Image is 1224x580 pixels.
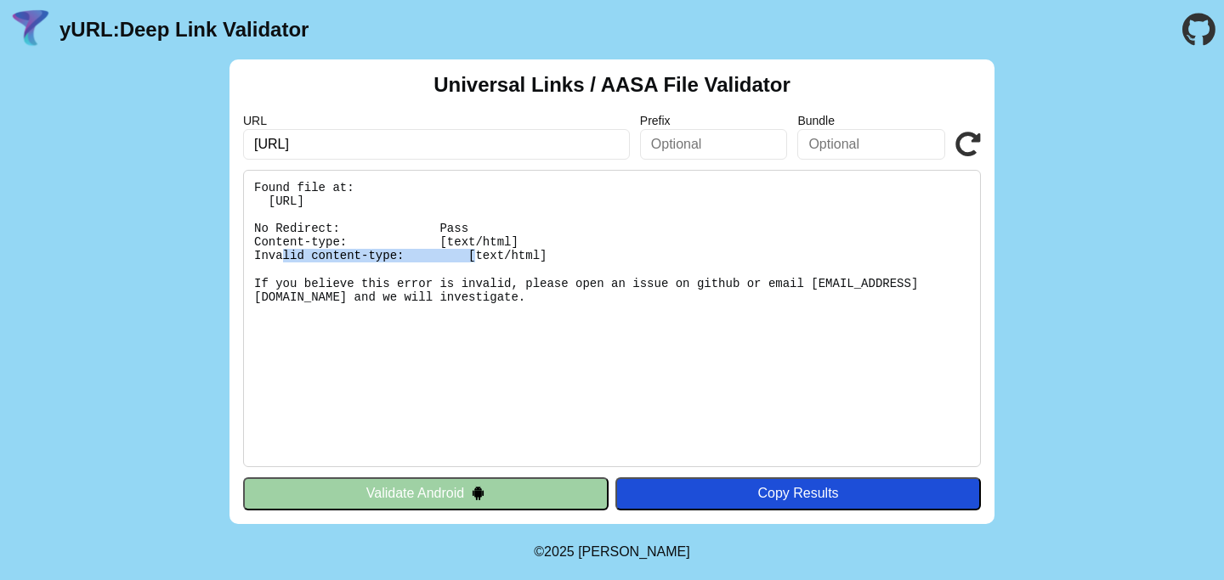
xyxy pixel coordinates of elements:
[8,8,53,52] img: yURL Logo
[615,477,981,510] button: Copy Results
[640,114,788,127] label: Prefix
[797,129,945,160] input: Optional
[243,170,981,467] pre: Found file at: [URL] No Redirect: Pass Content-type: [text/html] Invalid content-type: [text/html...
[59,18,309,42] a: yURL:Deep Link Validator
[624,486,972,501] div: Copy Results
[640,129,788,160] input: Optional
[243,114,630,127] label: URL
[544,544,575,559] span: 2025
[243,129,630,160] input: Required
[433,73,790,97] h2: Universal Links / AASA File Validator
[534,524,689,580] footer: ©
[471,486,485,500] img: droidIcon.svg
[243,477,609,510] button: Validate Android
[578,544,690,559] a: Michael Ibragimchayev's Personal Site
[797,114,945,127] label: Bundle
